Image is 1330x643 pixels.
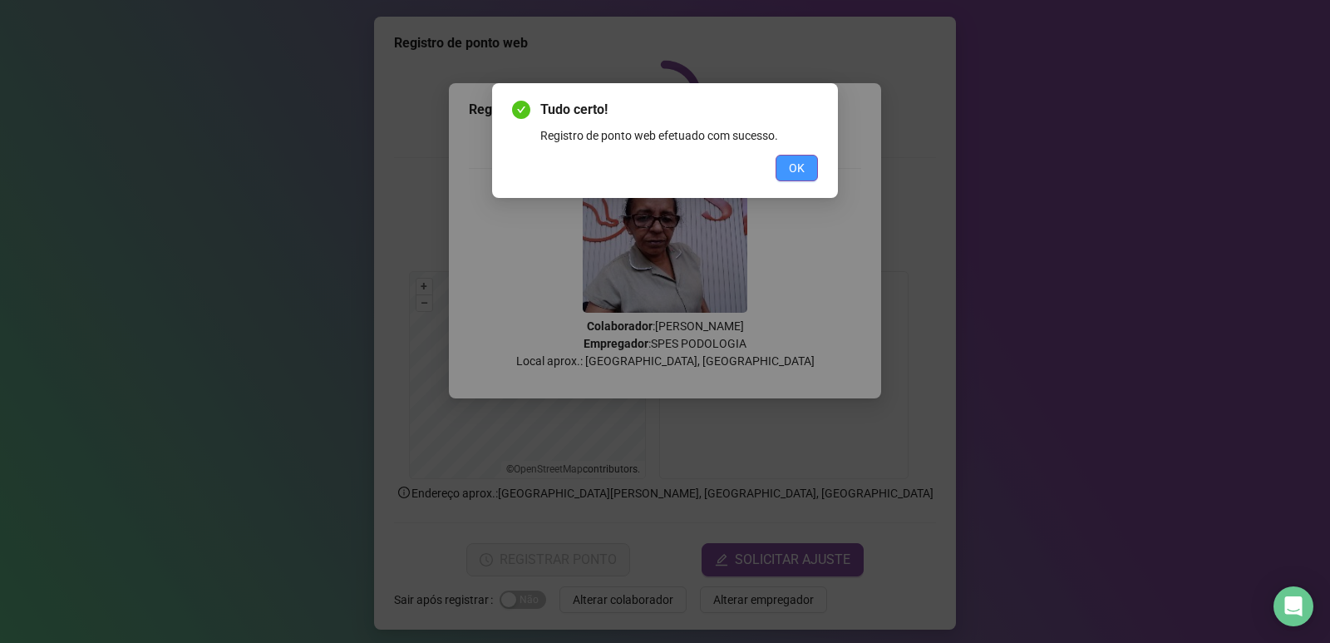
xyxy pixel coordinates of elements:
button: OK [776,155,818,181]
span: Tudo certo! [540,100,818,120]
span: OK [789,159,805,177]
div: Open Intercom Messenger [1273,586,1313,626]
span: check-circle [512,101,530,119]
div: Registro de ponto web efetuado com sucesso. [540,126,818,145]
